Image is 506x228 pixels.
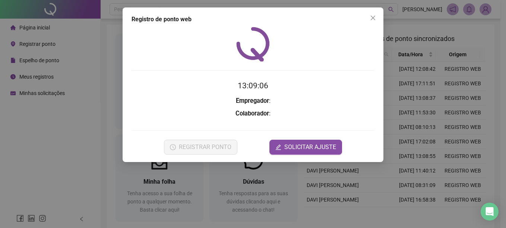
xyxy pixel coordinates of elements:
button: Close [367,12,379,24]
strong: Empregador [236,97,269,104]
div: Registro de ponto web [132,15,374,24]
time: 13:09:06 [238,81,268,90]
img: QRPoint [236,27,270,61]
span: close [370,15,376,21]
h3: : [132,109,374,118]
span: edit [275,144,281,150]
button: editSOLICITAR AJUSTE [269,140,342,155]
h3: : [132,96,374,106]
span: SOLICITAR AJUSTE [284,143,336,152]
strong: Colaborador [235,110,269,117]
div: Open Intercom Messenger [481,203,499,221]
button: REGISTRAR PONTO [164,140,237,155]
